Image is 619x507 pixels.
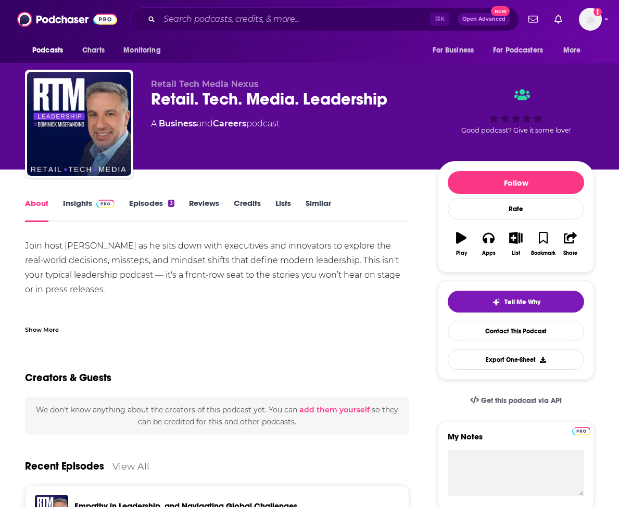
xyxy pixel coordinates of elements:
img: Podchaser Pro [572,427,590,435]
a: Charts [75,41,111,60]
a: Show notifications dropdown [550,10,566,28]
span: For Podcasters [493,43,543,58]
a: Pro website [572,425,590,435]
span: and [197,119,213,128]
span: Podcasts [32,43,63,58]
button: open menu [556,41,594,60]
a: Careers [213,119,246,128]
button: Play [448,225,475,263]
a: Episodes3 [129,198,174,222]
div: Bookmark [531,250,555,256]
button: Bookmark [529,225,557,263]
span: More [563,43,581,58]
div: 3 [168,200,174,207]
div: Rate [448,198,584,219]
div: Share [563,250,577,256]
a: View All [112,461,149,472]
div: Join host [PERSON_NAME] as he sits down with executives and innovators to explore the real-world ... [25,239,409,326]
button: open menu [425,41,487,60]
img: User Profile [579,8,602,31]
a: About [25,198,48,222]
img: tell me why sparkle [492,298,500,306]
span: Charts [82,43,105,58]
span: We don't know anything about the creators of this podcast yet . You can so they can be credited f... [36,405,398,426]
span: Get this podcast via API [481,396,562,405]
span: Monitoring [123,43,160,58]
label: My Notes [448,432,584,450]
a: Lists [275,198,291,222]
button: Export One-Sheet [448,349,584,370]
a: Business [159,119,197,128]
button: tell me why sparkleTell Me Why [448,291,584,313]
a: Recent Episodes [25,460,104,473]
div: Good podcast? Give it some love! [438,79,594,144]
span: ⌘ K [430,12,449,26]
a: Similar [306,198,331,222]
a: Reviews [189,198,219,222]
div: Play [456,250,467,256]
div: Search podcasts, credits, & more... [131,7,519,31]
button: open menu [25,41,77,60]
button: List [502,225,529,263]
a: InsightsPodchaser Pro [63,198,115,222]
span: Retail Tech Media Nexus [151,79,259,89]
span: Tell Me Why [504,298,540,306]
svg: Add a profile image [593,8,602,16]
span: New [491,6,510,16]
div: Apps [482,250,496,256]
input: Search podcasts, credits, & more... [159,11,430,28]
button: Open AdvancedNew [458,13,510,25]
div: A podcast [151,118,280,130]
button: Share [557,225,584,263]
button: open menu [116,41,174,60]
span: Logged in as Society22 [579,8,602,31]
button: Show profile menu [579,8,602,31]
span: Good podcast? Give it some love! [461,126,571,134]
img: Podchaser - Follow, Share and Rate Podcasts [17,9,117,29]
a: Get this podcast via API [462,388,570,413]
button: Follow [448,171,584,194]
h2: Creators & Guests [25,371,111,384]
img: Retail. Tech. Media. Leadership [27,72,131,176]
a: Credits [234,198,261,222]
span: Open Advanced [462,17,506,22]
a: Show notifications dropdown [524,10,542,28]
a: Contact This Podcast [448,321,584,341]
span: For Business [433,43,474,58]
button: Apps [475,225,502,263]
div: List [512,250,520,256]
button: open menu [486,41,558,60]
img: Podchaser Pro [96,200,115,208]
button: add them yourself [299,406,370,414]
